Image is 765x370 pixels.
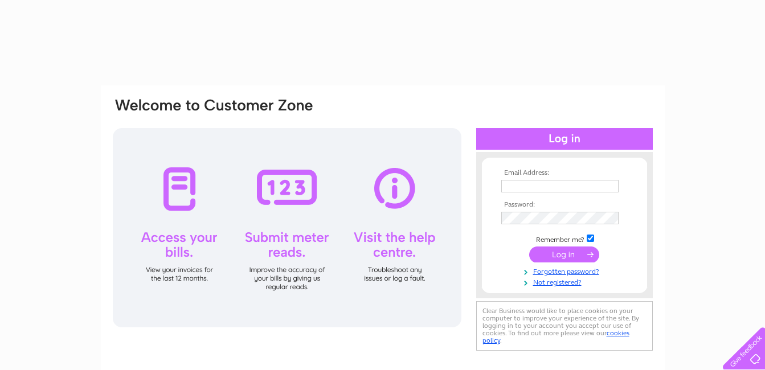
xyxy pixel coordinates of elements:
[529,246,599,262] input: Submit
[498,201,631,209] th: Password:
[501,265,631,276] a: Forgotten password?
[498,233,631,244] td: Remember me?
[501,276,631,287] a: Not registered?
[498,169,631,177] th: Email Address:
[476,301,653,351] div: Clear Business would like to place cookies on your computer to improve your experience of the sit...
[482,329,629,344] a: cookies policy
